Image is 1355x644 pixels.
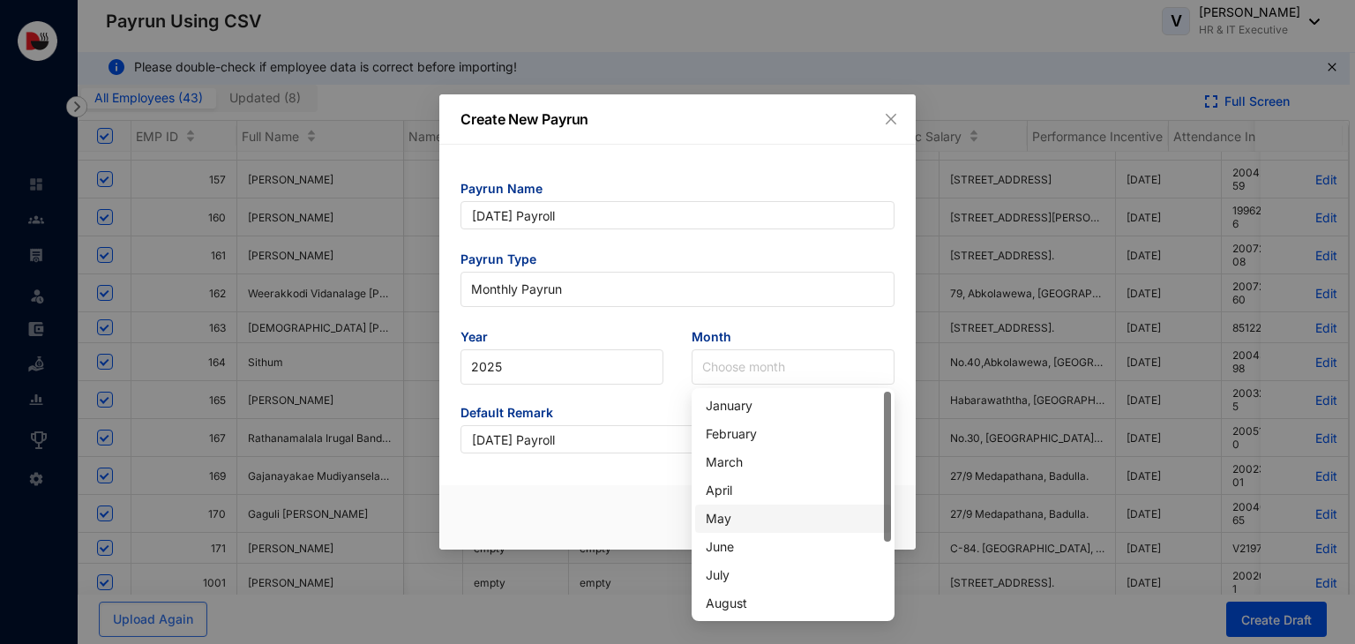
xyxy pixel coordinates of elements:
[706,424,880,444] div: February
[706,537,880,557] div: June
[471,276,884,303] span: Monthly Payrun
[460,180,895,201] span: Payrun Name
[706,453,880,472] div: March
[460,201,895,229] input: Eg: November Payrun
[460,425,895,453] input: Eg: Salary November
[695,420,891,448] div: February
[706,481,880,500] div: April
[706,396,880,416] div: January
[695,589,891,618] div: August
[695,561,891,589] div: July
[695,448,891,476] div: March
[692,328,895,349] span: Month
[706,509,880,528] div: May
[460,404,895,425] span: Default Remark
[706,594,880,613] div: August
[471,354,653,380] span: 2025
[706,565,880,585] div: July
[695,505,891,533] div: May
[695,392,891,420] div: January
[460,109,895,130] p: Create New Payrun
[884,112,898,126] span: close
[695,533,891,561] div: June
[695,476,891,505] div: April
[460,328,663,349] span: Year
[881,109,901,129] button: Close
[460,251,895,272] span: Payrun Type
